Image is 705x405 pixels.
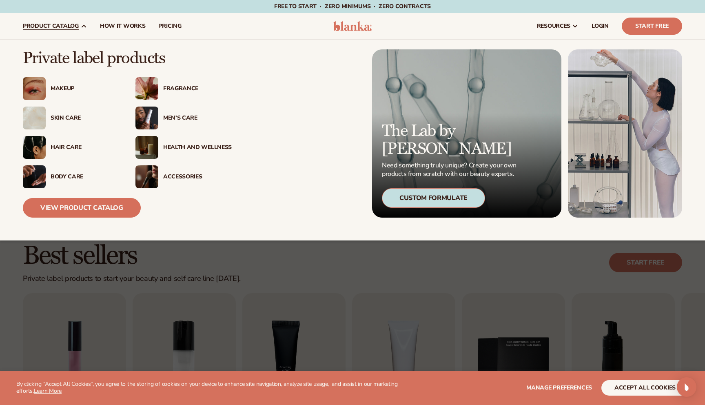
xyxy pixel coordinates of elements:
[601,380,689,396] button: accept all cookies
[382,161,519,178] p: Need something truly unique? Create your own products from scratch with our beauty experts.
[677,377,696,397] div: Open Intercom Messenger
[16,381,419,395] p: By clicking "Accept All Cookies", you agree to the storing of cookies on your device to enhance s...
[135,107,232,129] a: Male holding moisturizer bottle. Men’s Care
[93,13,152,39] a: How It Works
[23,77,46,100] img: Female with glitter eye makeup.
[135,136,232,159] a: Candles and incense on table. Health And Wellness
[23,165,119,188] a: Male hand applying moisturizer. Body Care
[135,165,232,188] a: Female with makeup brush. Accessories
[382,188,485,208] div: Custom Formulate
[23,165,46,188] img: Male hand applying moisturizer.
[526,384,592,392] span: Manage preferences
[51,174,119,180] div: Body Care
[34,387,62,395] a: Learn More
[23,136,46,159] img: Female hair pulled back with clips.
[135,165,158,188] img: Female with makeup brush.
[382,122,519,158] p: The Lab by [PERSON_NAME]
[23,23,79,29] span: product catalog
[585,13,615,39] a: LOGIN
[51,85,119,92] div: Makeup
[163,115,232,122] div: Men’s Care
[135,136,158,159] img: Candles and incense on table.
[158,23,181,29] span: pricing
[135,107,158,129] img: Male holding moisturizer bottle.
[163,144,232,151] div: Health And Wellness
[526,380,592,396] button: Manage preferences
[163,174,232,180] div: Accessories
[23,136,119,159] a: Female hair pulled back with clips. Hair Care
[23,49,232,67] p: Private label products
[16,13,93,39] a: product catalog
[592,23,609,29] span: LOGIN
[163,85,232,92] div: Fragrance
[152,13,188,39] a: pricing
[372,49,561,218] a: Microscopic product formula. The Lab by [PERSON_NAME] Need something truly unique? Create your ow...
[51,115,119,122] div: Skin Care
[568,49,682,218] img: Female in lab with equipment.
[23,107,46,129] img: Cream moisturizer swatch.
[333,21,372,31] img: logo
[23,198,141,218] a: View Product Catalog
[274,2,431,10] span: Free to start · ZERO minimums · ZERO contracts
[537,23,570,29] span: resources
[622,18,682,35] a: Start Free
[100,23,146,29] span: How It Works
[135,77,158,100] img: Pink blooming flower.
[23,107,119,129] a: Cream moisturizer swatch. Skin Care
[23,77,119,100] a: Female with glitter eye makeup. Makeup
[530,13,585,39] a: resources
[51,144,119,151] div: Hair Care
[135,77,232,100] a: Pink blooming flower. Fragrance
